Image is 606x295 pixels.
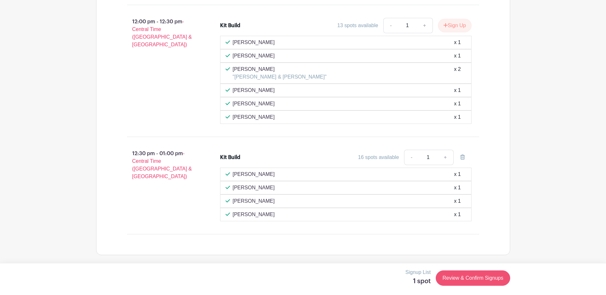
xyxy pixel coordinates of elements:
[233,39,275,46] p: [PERSON_NAME]
[438,19,472,32] button: Sign Up
[220,154,240,161] div: Kit Build
[132,19,192,47] span: - Central Time ([GEOGRAPHIC_DATA] & [GEOGRAPHIC_DATA])
[233,100,275,108] p: [PERSON_NAME]
[454,211,461,218] div: x 1
[404,150,419,165] a: -
[233,65,326,73] p: [PERSON_NAME]
[454,170,461,178] div: x 1
[454,52,461,60] div: x 1
[233,73,326,81] p: "[PERSON_NAME] & [PERSON_NAME]"
[358,154,399,161] div: 16 spots available
[454,87,461,94] div: x 1
[454,39,461,46] div: x 1
[383,18,398,33] a: -
[454,100,461,108] div: x 1
[436,270,510,286] a: Review & Confirm Signups
[233,113,275,121] p: [PERSON_NAME]
[117,15,210,51] p: 12:00 pm - 12:30 pm
[405,269,431,276] p: Signup List
[132,151,192,179] span: - Central Time ([GEOGRAPHIC_DATA] & [GEOGRAPHIC_DATA])
[233,197,275,205] p: [PERSON_NAME]
[233,170,275,178] p: [PERSON_NAME]
[117,147,210,183] p: 12:30 pm - 01:00 pm
[417,18,433,33] a: +
[437,150,453,165] a: +
[233,211,275,218] p: [PERSON_NAME]
[454,197,461,205] div: x 1
[233,52,275,60] p: [PERSON_NAME]
[233,87,275,94] p: [PERSON_NAME]
[454,65,461,81] div: x 2
[454,184,461,192] div: x 1
[405,277,431,285] h5: 1 spot
[233,184,275,192] p: [PERSON_NAME]
[337,22,378,29] div: 13 spots available
[454,113,461,121] div: x 1
[220,22,240,29] div: Kit Build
